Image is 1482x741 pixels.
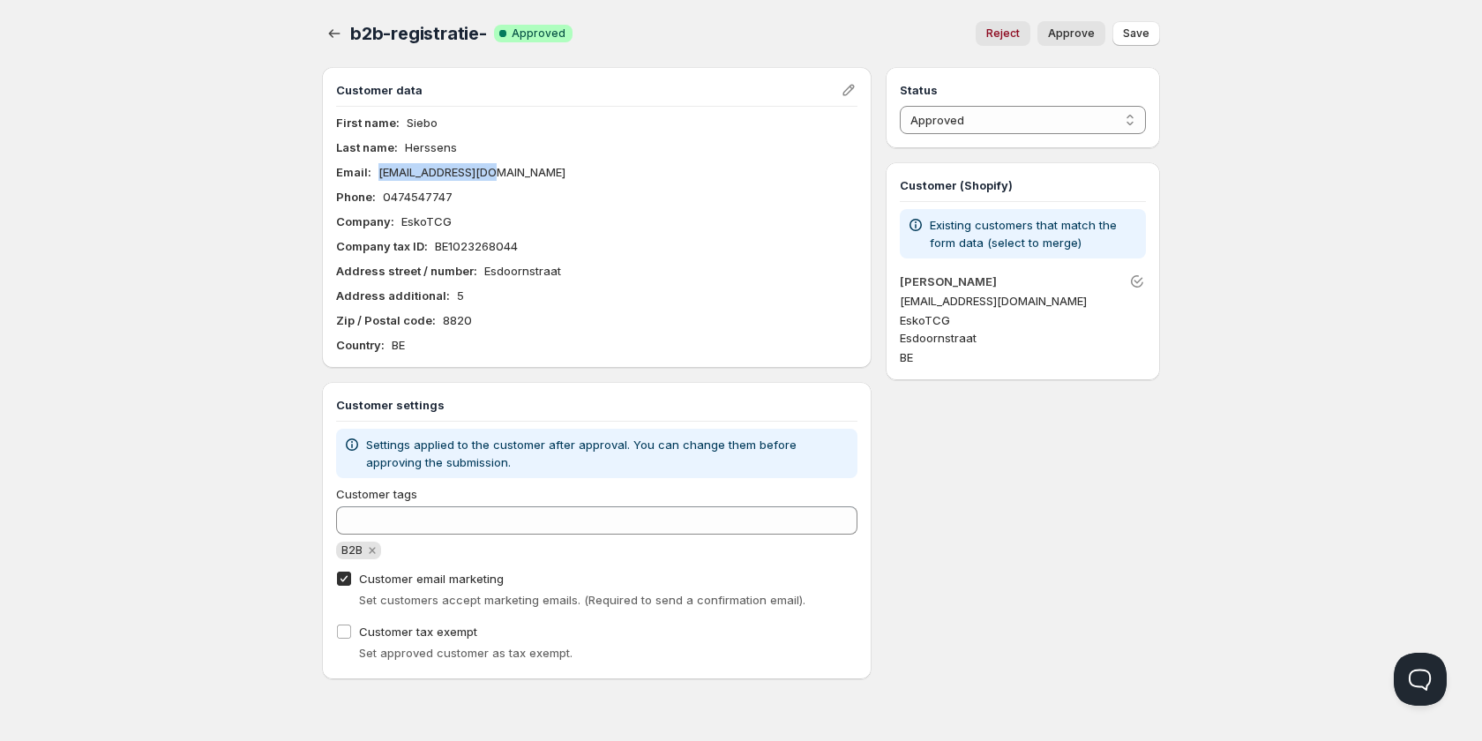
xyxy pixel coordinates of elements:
[336,165,371,179] b: Email :
[930,216,1139,251] p: Existing customers that match the form data (select to merge)
[383,188,453,206] p: 0474547747
[359,593,805,607] span: Set customers accept marketing emails. (Required to send a confirmation email).
[976,21,1030,46] button: Reject
[900,292,1146,310] p: [EMAIL_ADDRESS][DOMAIN_NAME]
[359,625,477,639] span: Customer tax exempt
[336,116,400,130] b: First name :
[1048,26,1095,41] span: Approve
[443,311,472,329] p: 8820
[1123,26,1149,41] span: Save
[407,114,438,131] p: Siebo
[378,163,565,181] p: [EMAIL_ADDRESS][DOMAIN_NAME]
[836,78,861,102] button: Edit
[1112,21,1160,46] button: Save
[336,313,436,327] b: Zip / Postal code :
[350,23,487,44] span: b2b-registratie-
[1394,653,1447,706] iframe: Help Scout Beacon - Open
[512,26,565,41] span: Approved
[1125,269,1149,294] button: Unlink
[336,264,477,278] b: Address street / number :
[366,436,850,471] p: Settings applied to the customer after approval. You can change them before approving the submiss...
[359,646,573,660] span: Set approved customer as tax exempt.
[341,543,363,557] span: B2B
[392,336,405,354] p: BE
[364,543,380,558] button: Remove B2B
[336,81,840,99] h3: Customer data
[986,26,1020,41] span: Reject
[336,288,450,303] b: Address additional :
[336,190,376,204] b: Phone :
[900,176,1146,194] h3: Customer (Shopify)
[900,313,977,345] span: EskoTCG Esdoornstraat
[359,572,504,586] span: Customer email marketing
[336,487,417,501] span: Customer tags
[484,262,561,280] p: Esdoornstraat
[900,81,1146,99] h3: Status
[401,213,452,230] p: EskoTCG
[336,214,394,228] b: Company :
[900,350,913,364] span: BE
[336,338,385,352] b: Country :
[457,287,464,304] p: 5
[336,140,398,154] b: Last name :
[435,237,518,255] p: BE1023268044
[336,396,857,414] h3: Customer settings
[405,138,457,156] p: Herssens
[336,239,428,253] b: Company tax ID :
[1037,21,1105,46] button: Approve
[900,274,997,288] a: [PERSON_NAME]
